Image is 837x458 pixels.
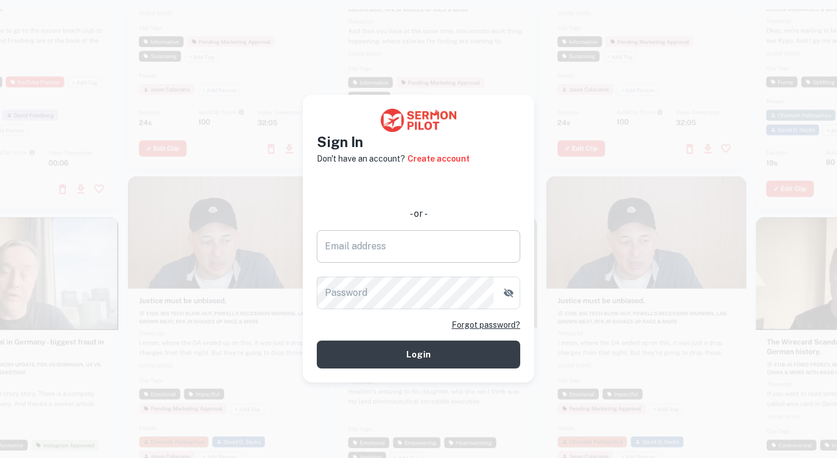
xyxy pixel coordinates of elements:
[317,131,520,152] h4: Sign In
[317,152,405,165] p: Don't have an account?
[317,341,520,368] button: Login
[317,207,520,221] div: - or -
[452,319,520,331] a: Forgot password?
[381,109,456,132] img: sermonpilot.png
[311,173,526,199] iframe: Sign in with Google Button
[407,152,470,165] a: Create account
